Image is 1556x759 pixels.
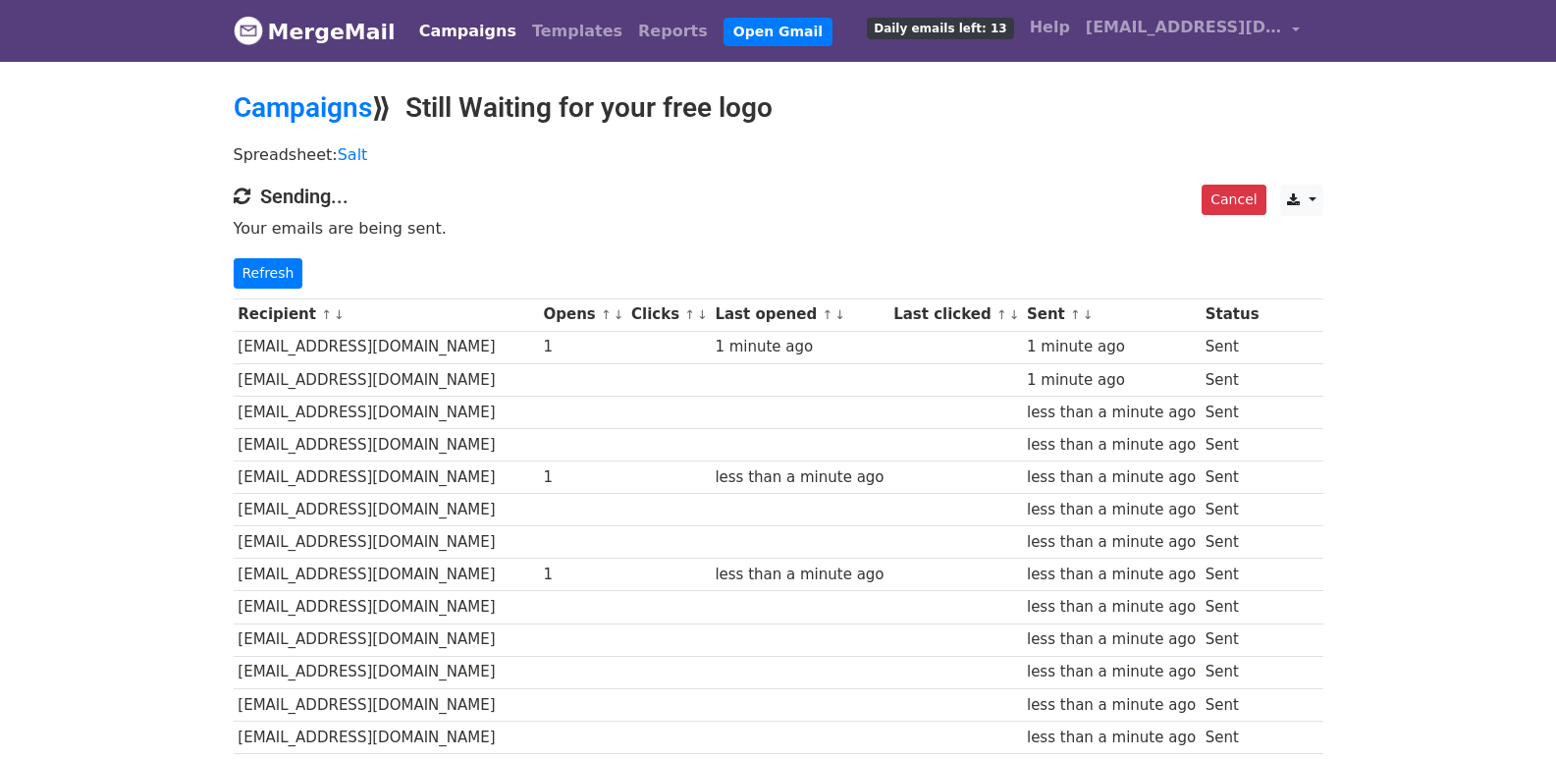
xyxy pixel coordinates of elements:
[234,11,396,52] a: MergeMail
[601,307,612,322] a: ↑
[234,363,539,396] td: [EMAIL_ADDRESS][DOMAIN_NAME]
[1070,307,1081,322] a: ↑
[1201,559,1263,591] td: Sent
[234,494,539,526] td: [EMAIL_ADDRESS][DOMAIN_NAME]
[626,298,710,331] th: Clicks
[234,688,539,721] td: [EMAIL_ADDRESS][DOMAIN_NAME]
[1201,428,1263,461] td: Sent
[234,721,539,753] td: [EMAIL_ADDRESS][DOMAIN_NAME]
[1027,369,1196,392] div: 1 minute ago
[234,526,539,559] td: [EMAIL_ADDRESS][DOMAIN_NAME]
[1027,402,1196,424] div: less than a minute ago
[234,428,539,461] td: [EMAIL_ADDRESS][DOMAIN_NAME]
[234,16,263,45] img: MergeMail logo
[1027,694,1196,717] div: less than a minute ago
[1201,298,1263,331] th: Status
[1027,336,1196,358] div: 1 minute ago
[524,12,630,51] a: Templates
[1201,688,1263,721] td: Sent
[697,307,708,322] a: ↓
[1009,307,1020,322] a: ↓
[234,258,303,289] a: Refresh
[1201,526,1263,559] td: Sent
[1027,661,1196,683] div: less than a minute ago
[711,298,889,331] th: Last opened
[859,8,1021,47] a: Daily emails left: 13
[1201,331,1263,363] td: Sent
[234,218,1323,239] p: Your emails are being sent.
[1027,531,1196,554] div: less than a minute ago
[834,307,845,322] a: ↓
[234,144,1323,165] p: Spreadsheet:
[234,559,539,591] td: [EMAIL_ADDRESS][DOMAIN_NAME]
[1027,727,1196,749] div: less than a minute ago
[630,12,716,51] a: Reports
[321,307,332,322] a: ↑
[1201,721,1263,753] td: Sent
[234,298,539,331] th: Recipient
[1202,185,1265,215] a: Cancel
[614,307,624,322] a: ↓
[822,307,832,322] a: ↑
[1201,363,1263,396] td: Sent
[1022,8,1078,47] a: Help
[1201,396,1263,428] td: Sent
[234,91,372,124] a: Campaigns
[715,564,884,586] div: less than a minute ago
[234,623,539,656] td: [EMAIL_ADDRESS][DOMAIN_NAME]
[715,336,884,358] div: 1 minute ago
[543,336,621,358] div: 1
[996,307,1007,322] a: ↑
[1201,494,1263,526] td: Sent
[543,466,621,489] div: 1
[867,18,1013,39] span: Daily emails left: 13
[1201,656,1263,688] td: Sent
[1027,564,1196,586] div: less than a minute ago
[1201,461,1263,494] td: Sent
[1027,628,1196,651] div: less than a minute ago
[234,461,539,494] td: [EMAIL_ADDRESS][DOMAIN_NAME]
[1022,298,1201,331] th: Sent
[411,12,524,51] a: Campaigns
[1027,596,1196,619] div: less than a minute ago
[724,18,832,46] a: Open Gmail
[234,331,539,363] td: [EMAIL_ADDRESS][DOMAIN_NAME]
[715,466,884,489] div: less than a minute ago
[1086,16,1282,39] span: [EMAIL_ADDRESS][DOMAIN_NAME]
[1078,8,1308,54] a: [EMAIL_ADDRESS][DOMAIN_NAME]
[1027,434,1196,457] div: less than a minute ago
[234,91,1323,125] h2: ⟫ Still Waiting for your free logo
[543,564,621,586] div: 1
[1083,307,1094,322] a: ↓
[1201,591,1263,623] td: Sent
[1201,623,1263,656] td: Sent
[1027,499,1196,521] div: less than a minute ago
[1027,466,1196,489] div: less than a minute ago
[684,307,695,322] a: ↑
[234,185,1323,208] h4: Sending...
[539,298,627,331] th: Opens
[888,298,1022,331] th: Last clicked
[334,307,345,322] a: ↓
[234,396,539,428] td: [EMAIL_ADDRESS][DOMAIN_NAME]
[338,145,368,164] a: Salt
[234,591,539,623] td: [EMAIL_ADDRESS][DOMAIN_NAME]
[234,656,539,688] td: [EMAIL_ADDRESS][DOMAIN_NAME]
